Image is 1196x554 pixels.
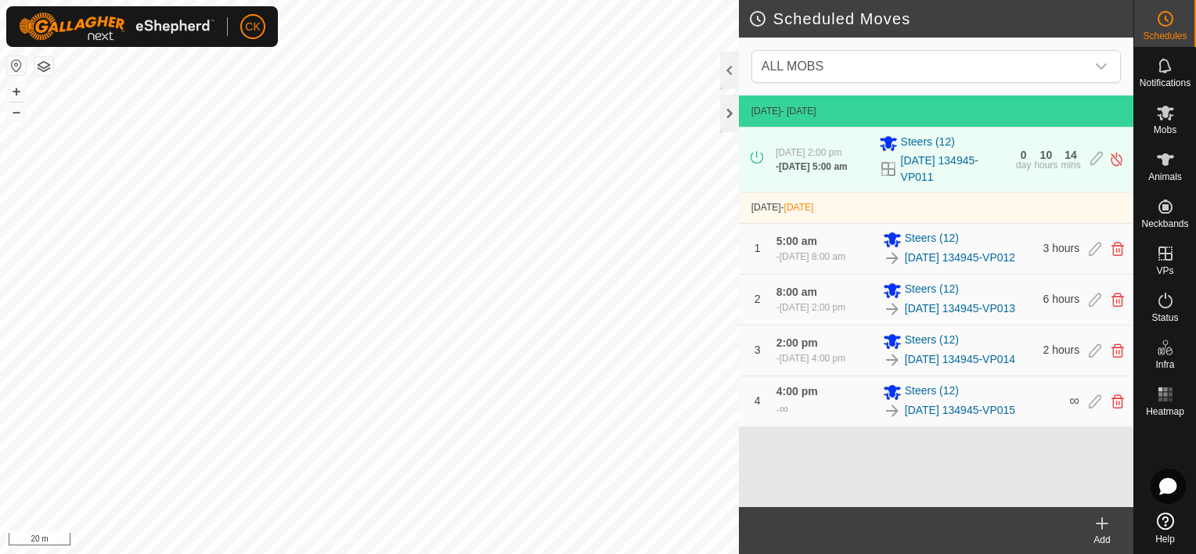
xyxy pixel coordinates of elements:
span: Mobs [1154,125,1176,135]
div: hours [1034,160,1057,170]
div: - [776,300,845,315]
img: To [883,351,902,369]
button: + [7,82,26,101]
span: 5:00 am [776,235,817,247]
button: Map Layers [34,57,53,76]
span: 1 [755,242,761,254]
span: - [781,202,814,213]
span: ALL MOBS [762,59,823,73]
img: To [883,300,902,318]
span: Steers (12) [905,383,959,401]
div: - [776,351,845,365]
span: 2:00 pm [776,336,818,349]
span: [DATE] 2:00 pm [780,302,845,313]
div: day [1016,160,1031,170]
img: Turn off schedule move [1109,151,1124,167]
span: CK [245,19,260,35]
span: 8:00 am [776,286,817,298]
div: dropdown trigger [1086,51,1117,82]
img: Gallagher Logo [19,13,214,41]
span: [DATE] 4:00 pm [780,353,845,364]
span: Help [1155,534,1175,544]
span: Heatmap [1146,407,1184,416]
div: - [776,160,848,174]
span: Steers (12) [901,134,955,153]
div: Add [1071,533,1133,547]
span: [DATE] [751,106,781,117]
span: - [DATE] [781,106,816,117]
span: Notifications [1140,78,1191,88]
div: 14 [1065,149,1077,160]
img: To [883,249,902,268]
span: ∞ [780,402,788,415]
span: 4 [755,394,761,407]
div: 10 [1040,149,1053,160]
a: [DATE] 134945-VP013 [905,300,1015,317]
span: [DATE] [751,202,781,213]
span: Neckbands [1141,219,1188,228]
span: [DATE] 5:00 am [779,161,848,172]
span: 2 hours [1043,344,1080,356]
a: [DATE] 134945-VP014 [905,351,1015,368]
span: ∞ [1069,393,1079,408]
span: ALL MOBS [755,51,1086,82]
span: [DATE] [784,202,814,213]
span: Steers (12) [905,332,959,351]
span: [DATE] 8:00 am [780,251,845,262]
span: 3 [755,344,761,356]
a: [DATE] 134945-VP011 [901,153,1007,185]
span: Steers (12) [905,230,959,249]
span: 2 [755,293,761,305]
a: Contact Us [385,534,431,548]
span: VPs [1156,266,1173,275]
span: 3 hours [1043,242,1080,254]
img: To [883,401,902,420]
div: - [776,250,845,264]
span: Schedules [1143,31,1187,41]
span: 4:00 pm [776,385,818,398]
span: 6 hours [1043,293,1080,305]
span: Animals [1148,172,1182,182]
button: – [7,103,26,121]
div: 0 [1021,149,1027,160]
a: [DATE] 134945-VP012 [905,250,1015,266]
span: Infra [1155,360,1174,369]
span: [DATE] 2:00 pm [776,147,841,158]
button: Reset Map [7,56,26,75]
span: Steers (12) [905,281,959,300]
div: - [776,400,788,419]
a: Privacy Policy [308,534,366,548]
a: [DATE] 134945-VP015 [905,402,1015,419]
span: Status [1151,313,1178,322]
a: Help [1134,506,1196,550]
div: mins [1061,160,1080,170]
h2: Scheduled Moves [748,9,1133,28]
